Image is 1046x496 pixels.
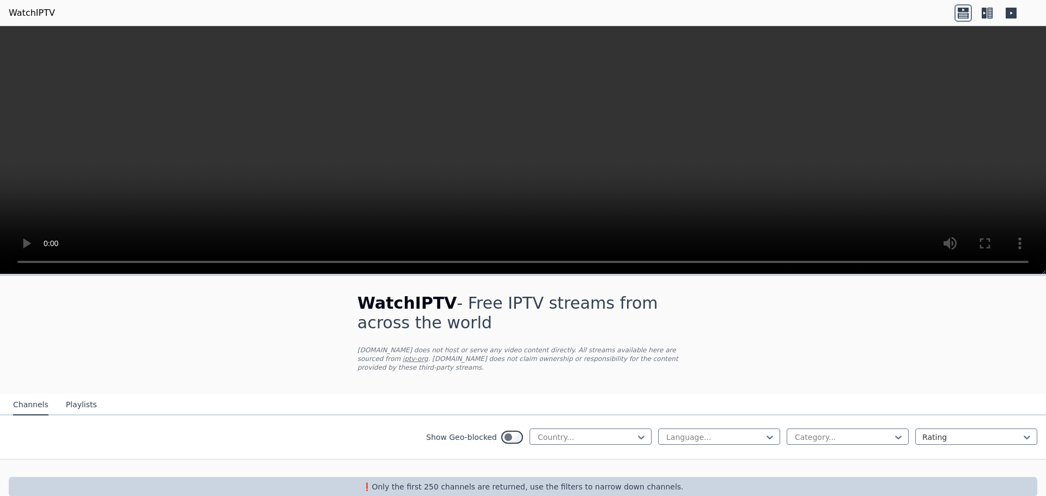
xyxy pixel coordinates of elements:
label: Show Geo-blocked [426,432,497,443]
h1: - Free IPTV streams from across the world [357,293,689,333]
button: Channels [13,395,48,415]
a: WatchIPTV [9,7,55,20]
a: iptv-org [403,355,428,363]
span: WatchIPTV [357,293,457,313]
p: [DOMAIN_NAME] does not host or serve any video content directly. All streams available here are s... [357,346,689,372]
button: Playlists [66,395,97,415]
p: ❗️Only the first 250 channels are returned, use the filters to narrow down channels. [13,481,1033,492]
